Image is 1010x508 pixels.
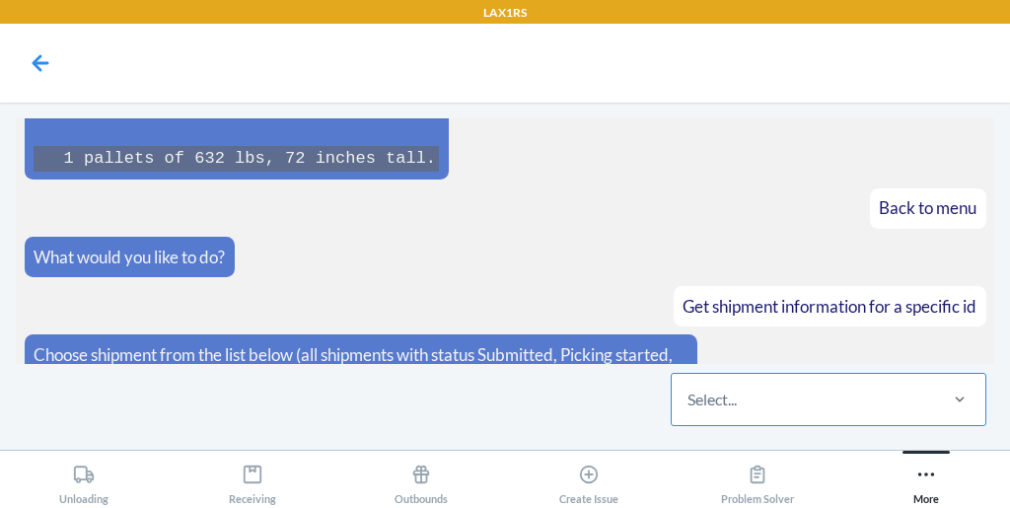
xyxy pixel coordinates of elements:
[395,456,448,505] div: Outbounds
[505,451,674,505] button: Create Issue
[59,456,108,505] div: Unloading
[169,451,337,505] button: Receiving
[913,456,939,505] div: More
[483,4,527,22] p: LAX1RS
[721,456,794,505] div: Problem Solver
[336,451,505,505] button: Outbounds
[687,388,737,411] div: Select...
[879,197,976,218] span: Back to menu
[229,456,276,505] div: Receiving
[34,342,688,393] p: Choose shipment from the list below (all shipments with status Submitted, Picking started, Ready ...
[559,456,618,505] div: Create Issue
[683,296,976,317] span: Get shipment information for a specific id
[674,451,842,505] button: Problem Solver
[841,451,1010,505] button: More
[34,245,225,270] p: What would you like to do?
